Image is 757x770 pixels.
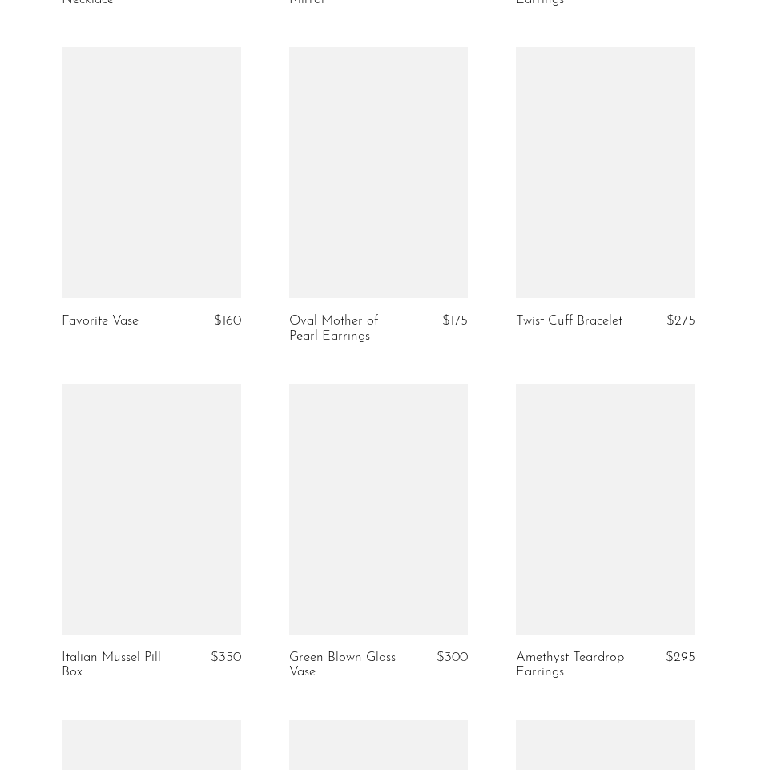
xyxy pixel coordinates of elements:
span: $275 [666,314,695,328]
a: Favorite Vase [62,314,139,329]
a: Italian Mussel Pill Box [62,651,177,680]
span: $295 [666,651,695,664]
a: Twist Cuff Bracelet [516,314,622,329]
span: $160 [214,314,241,328]
span: $300 [437,651,468,664]
a: Green Blown Glass Vase [289,651,405,680]
span: $175 [442,314,468,328]
a: Oval Mother of Pearl Earrings [289,314,405,344]
a: Amethyst Teardrop Earrings [516,651,631,680]
span: $350 [211,651,241,664]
